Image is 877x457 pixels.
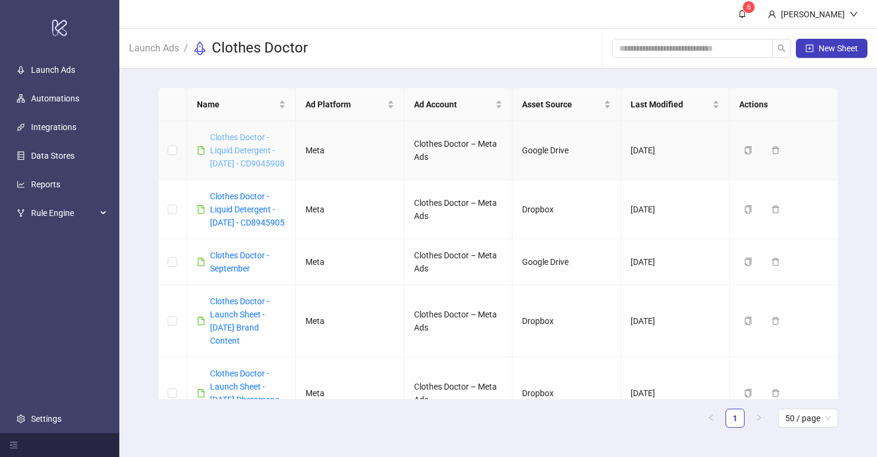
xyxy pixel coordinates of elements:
[197,98,276,111] span: Name
[749,409,768,428] button: right
[31,414,61,424] a: Settings
[31,180,60,189] a: Reports
[17,209,25,217] span: fork
[755,414,762,421] span: right
[744,317,752,325] span: copy
[31,65,75,75] a: Launch Ads
[702,409,721,428] li: Previous Page
[210,297,269,345] a: Clothes Doctor - Launch Sheet - [DATE] Brand Content
[621,88,730,121] th: Last Modified
[197,146,205,155] span: file
[512,357,621,430] td: Dropbox
[621,357,730,430] td: [DATE]
[210,132,285,168] a: Clothes Doctor - Liquid Detergent - [DATE] - CD9045908
[296,357,404,430] td: Meta
[31,94,79,103] a: Automations
[744,146,752,155] span: copy
[725,409,745,428] li: 1
[404,285,513,357] td: Clothes Doctor – Meta Ads
[771,146,780,155] span: delete
[296,121,404,180] td: Meta
[31,122,76,132] a: Integrations
[197,258,205,266] span: file
[702,409,721,428] button: left
[744,258,752,266] span: copy
[296,88,404,121] th: Ad Platform
[621,121,730,180] td: [DATE]
[819,44,858,53] span: New Sheet
[778,409,838,428] div: Page Size
[796,39,867,58] button: New Sheet
[749,409,768,428] li: Next Page
[771,317,780,325] span: delete
[296,180,404,239] td: Meta
[404,357,513,430] td: Clothes Doctor – Meta Ads
[744,205,752,214] span: copy
[621,180,730,239] td: [DATE]
[805,44,814,53] span: plus-square
[197,205,205,214] span: file
[777,44,786,53] span: search
[512,180,621,239] td: Dropbox
[31,201,97,225] span: Rule Engine
[404,180,513,239] td: Clothes Doctor – Meta Ads
[193,41,207,55] span: rocket
[747,3,751,11] span: 6
[404,88,513,121] th: Ad Account
[512,121,621,180] td: Google Drive
[296,285,404,357] td: Meta
[726,409,744,427] a: 1
[771,258,780,266] span: delete
[771,389,780,397] span: delete
[212,39,308,58] h3: Clothes Doctor
[184,39,188,58] li: /
[197,317,205,325] span: file
[768,10,776,18] span: user
[738,10,746,18] span: bell
[197,389,205,397] span: file
[776,8,850,21] div: [PERSON_NAME]
[708,414,715,421] span: left
[512,239,621,285] td: Google Drive
[522,98,601,111] span: Asset Source
[210,192,285,227] a: Clothes Doctor - Liquid Detergent - [DATE] - CD8945905
[296,239,404,285] td: Meta
[187,88,296,121] th: Name
[621,239,730,285] td: [DATE]
[305,98,385,111] span: Ad Platform
[404,239,513,285] td: Clothes Doctor – Meta Ads
[126,41,181,54] a: Launch Ads
[10,441,18,449] span: menu-fold
[785,409,831,427] span: 50 / page
[771,205,780,214] span: delete
[414,98,493,111] span: Ad Account
[850,10,858,18] span: down
[31,151,75,160] a: Data Stores
[404,121,513,180] td: Clothes Doctor – Meta Ads
[631,98,710,111] span: Last Modified
[210,251,269,273] a: Clothes Doctor - September
[512,285,621,357] td: Dropbox
[743,1,755,13] sup: 6
[512,88,621,121] th: Asset Source
[621,285,730,357] td: [DATE]
[730,88,838,121] th: Actions
[744,389,752,397] span: copy
[210,369,283,418] a: Clothes Doctor - Launch Sheet - [DATE] Pheromone - CD8645891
